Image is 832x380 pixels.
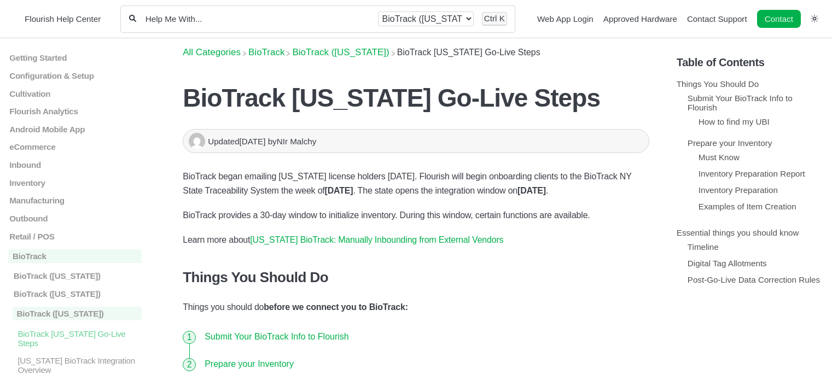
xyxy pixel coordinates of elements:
[677,228,799,237] a: Essential things you should know
[8,231,142,241] a: Retail / POS
[205,359,294,369] a: Prepare your Inventory
[264,302,408,312] strong: before we connect you to BioTrack:
[699,153,740,162] a: Must Know
[183,83,649,113] h1: BioTrack [US_STATE] Go-Live Steps
[8,196,142,205] a: Manufacturing
[268,137,317,146] span: by
[292,47,389,57] a: BioTrack (New York)
[248,47,284,58] span: ​BioTrack
[183,169,649,198] p: BioTrack began emailing [US_STATE] license holders [DATE]. Flourish will begin onboarding clients...
[699,202,796,211] a: Examples of Item Creation
[677,56,824,69] h5: Table of Contents
[183,47,241,58] span: All Categories
[699,185,778,195] a: Inventory Preparation
[8,142,142,151] a: eCommerce
[292,47,389,58] span: ​BioTrack ([US_STATE])
[757,10,801,28] a: Contact
[754,11,804,27] li: Contact desktop
[8,271,142,280] a: BioTrack ([US_STATE])
[248,47,284,57] a: BioTrack
[517,186,546,195] strong: [DATE]
[688,242,719,252] a: Timeline
[16,329,142,348] p: BioTrack [US_STATE] Go-Live Steps
[25,14,101,24] span: Flourish Help Center
[499,14,505,23] kbd: K
[183,233,649,247] p: Learn more about
[8,307,142,320] a: BioTrack ([US_STATE])
[14,11,19,26] img: Flourish Help Center Logo
[688,93,793,112] a: Submit Your BioTrack Info to Flourish
[8,160,142,169] a: Inbound
[8,71,142,80] a: Configuration & Setup
[144,14,370,24] input: Help Me With...
[699,117,770,126] a: How to find my UBI
[208,137,267,146] span: Updated
[8,107,142,116] a: Flourish Analytics
[8,329,142,348] a: BioTrack [US_STATE] Go-Live Steps
[8,53,142,62] a: Getting Started
[16,356,142,375] p: [US_STATE] BioTrack Integration Overview
[183,300,649,314] p: Things you should do
[8,214,142,223] a: Outbound
[183,208,649,223] p: BioTrack provides a 30-day window to initialize inventory. During this window, certain functions ...
[699,169,805,178] a: Inventory Preparation Report
[687,14,747,24] a: Contact Support navigation item
[325,186,353,195] strong: [DATE]
[397,48,540,57] span: BioTrack [US_STATE] Go-Live Steps
[183,47,241,57] a: Breadcrumb link to All Categories
[8,178,142,188] a: Inventory
[688,259,767,268] a: Digital Tag Allotments
[8,289,142,299] a: BioTrack ([US_STATE])
[811,14,818,23] a: Switch dark mode setting
[250,235,503,244] a: [US_STATE] BioTrack: Manually Inbounding from External Vendors
[240,137,266,146] time: [DATE]
[14,11,101,26] a: Flourish Help Center
[537,14,594,24] a: Web App Login navigation item
[8,249,142,263] a: BioTrack
[8,89,142,98] a: Cultivation
[8,356,142,375] a: [US_STATE] BioTrack Integration Overview
[677,79,759,89] a: Things You Should Do
[484,14,497,23] kbd: Ctrl
[688,138,772,148] a: Prepare your Inventory
[277,137,317,146] span: NIr Malchy
[189,133,205,149] img: NIr Malchy
[8,125,142,134] a: Android Mobile App
[205,332,349,341] a: Submit Your BioTrack Info to Flourish
[688,275,820,284] a: Post-Go-Live Data Correction Rules
[183,269,649,286] h3: Things You Should Do
[13,271,142,280] p: BioTrack ([US_STATE])
[13,289,142,299] p: BioTrack ([US_STATE])
[603,14,677,24] a: Approved Hardware navigation item
[13,307,142,320] p: BioTrack ([US_STATE])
